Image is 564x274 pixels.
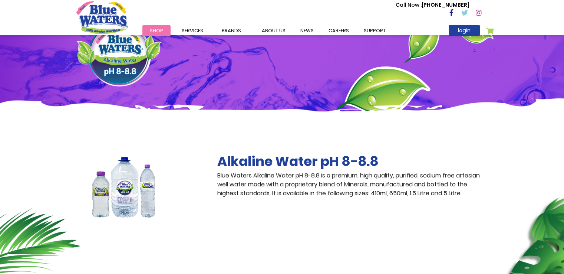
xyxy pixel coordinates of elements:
p: Blue Waters Alkaline Water pH 8-8.8 is a premium, high quality, purified, sodium free artesian we... [217,171,488,198]
a: login [449,25,480,36]
a: News [293,25,321,36]
span: Services [182,27,203,34]
span: Call Now : [396,1,422,9]
a: careers [321,25,356,36]
a: Brands [214,25,248,36]
span: Shop [150,27,163,34]
a: Shop [142,25,171,36]
a: support [356,25,393,36]
a: about us [254,25,293,36]
a: Services [174,25,211,36]
p: [PHONE_NUMBER] [396,1,469,9]
a: store logo [76,1,128,34]
span: Brands [222,27,241,34]
h2: Alkaline Water pH 8-8.8 [217,153,488,169]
